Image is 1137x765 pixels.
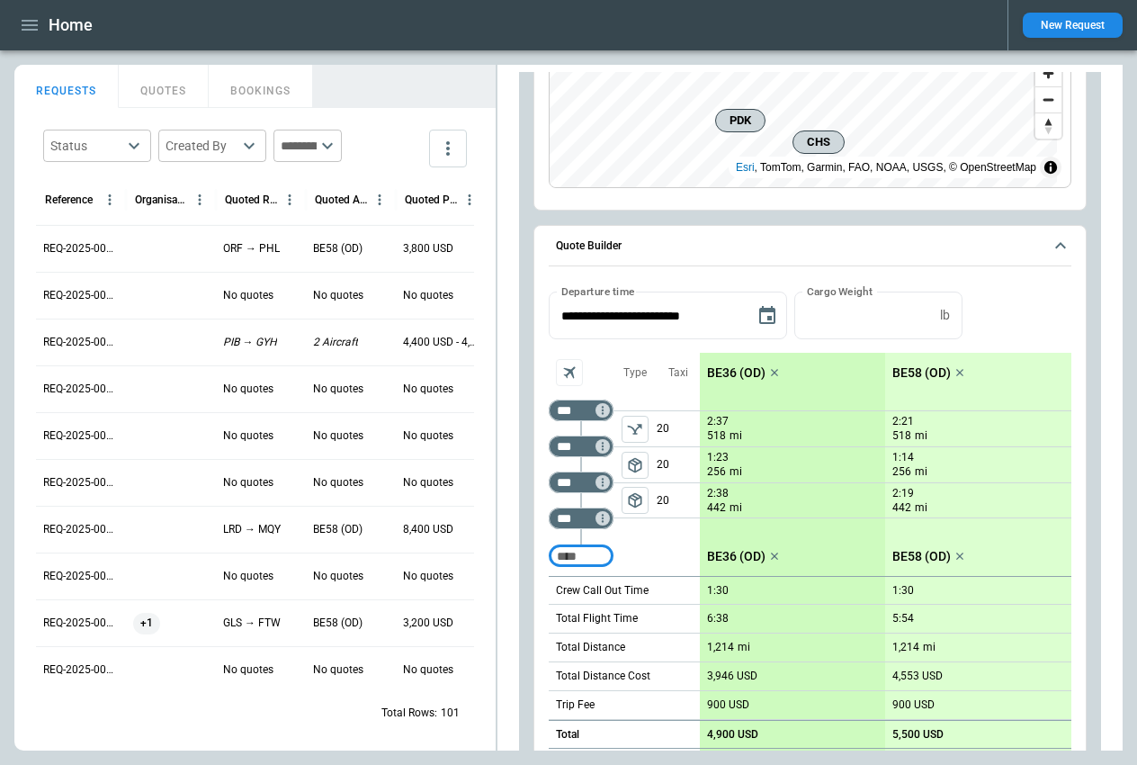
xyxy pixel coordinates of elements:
h1: Home [49,14,93,36]
p: No quotes [403,428,453,444]
div: Status [50,137,122,155]
p: mi [738,640,750,655]
div: Too short [549,472,613,493]
p: 2:37 [707,415,729,428]
p: Total Flight Time [556,611,638,626]
button: Zoom in [1035,60,1061,86]
div: Quoted Route [225,193,278,206]
p: 20 [657,447,700,482]
span: Type of sector [622,416,649,443]
p: Type [623,365,647,381]
span: package_2 [626,491,644,509]
p: No quotes [223,288,273,303]
button: left aligned [622,416,649,443]
p: No quotes [313,382,363,397]
p: 2:38 [707,487,729,500]
p: 4,553 USD [892,670,943,683]
p: 1:30 [707,584,729,598]
p: mi [730,500,742,516]
label: Departure time [561,283,635,299]
button: Organisation column menu [188,188,211,211]
p: BE58 (OD) [313,241,363,256]
p: mi [923,640,936,655]
p: BE36 (OD) [707,365,765,381]
p: REQ-2025-000270 [43,662,119,678]
p: No quotes [403,288,453,303]
p: No quotes [223,569,273,584]
p: 5:54 [892,612,914,625]
span: Type of sector [622,452,649,479]
div: Too short [549,436,613,457]
p: 1,214 [707,641,734,654]
p: 2 Aircraft [313,335,358,350]
button: left aligned [622,452,649,479]
button: QUOTES [119,65,209,108]
p: No quotes [223,475,273,490]
p: 442 [892,500,911,516]
p: REQ-2025-000276 [43,382,119,397]
p: REQ-2025-000272 [43,569,119,584]
p: mi [915,500,927,516]
div: Not found [549,400,613,421]
p: Taxi [668,365,688,381]
div: Too short [549,508,613,529]
p: REQ-2025-000273 [43,522,119,537]
p: BE58 (OD) [892,549,951,564]
p: GLS → FTW [223,616,281,631]
p: 3,946 USD [707,670,757,683]
label: Cargo Weight [807,283,873,299]
p: PIB → GYH [223,335,277,350]
p: 2:19 [892,487,914,500]
p: 442 [707,500,726,516]
button: Quoted Route column menu [278,188,301,211]
p: No quotes [313,569,363,584]
p: 256 [892,464,911,480]
p: BE36 (OD) [707,549,765,564]
div: Created By [166,137,237,155]
p: 5,500 USD [892,728,944,742]
p: REQ-2025-000277 [43,335,119,350]
p: No quotes [223,428,273,444]
button: more [429,130,467,167]
p: 6:38 [707,612,729,625]
p: REQ-2025-000275 [43,428,119,444]
summary: Toggle attribution [1040,157,1061,178]
p: 518 [892,428,911,444]
p: Total Distance Cost [556,669,650,684]
p: LRD → MQY [223,522,281,537]
button: Quote Builder [549,226,1071,267]
p: 256 [707,464,726,480]
button: Choose date, selected date is Sep 16, 2025 [749,298,785,334]
p: 20 [657,411,700,446]
p: mi [915,464,927,480]
p: No quotes [403,569,453,584]
p: 1,214 [892,641,919,654]
p: Trip Fee [556,697,595,713]
p: No quotes [313,288,363,303]
div: , TomTom, Garmin, FAO, NOAA, USGS, © OpenStreetMap [736,158,1036,176]
button: Zoom out [1035,86,1061,112]
p: No quotes [313,662,363,678]
div: Quoted Price [405,193,458,206]
p: BE58 (OD) [313,522,363,537]
p: Total Rows: [381,706,437,721]
p: mi [915,428,927,444]
p: 518 [707,428,726,444]
p: BE58 (OD) [892,365,951,381]
button: Quoted Aircraft column menu [368,188,391,211]
span: Aircraft selection [556,359,583,386]
p: ORF → PHL [223,241,280,256]
p: 4,400 USD - 4,500 USD [403,335,479,350]
button: Reference column menu [98,188,121,211]
p: mi [730,428,742,444]
button: left aligned [622,487,649,514]
p: 1:14 [892,451,914,464]
p: mi [730,464,742,480]
p: Crew Call Out Time [556,583,649,598]
h6: Quote Builder [556,240,622,252]
p: No quotes [403,662,453,678]
span: +1 [133,600,160,646]
p: 4,900 USD [707,728,758,742]
p: 3,800 USD [403,241,453,256]
p: No quotes [403,475,453,490]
